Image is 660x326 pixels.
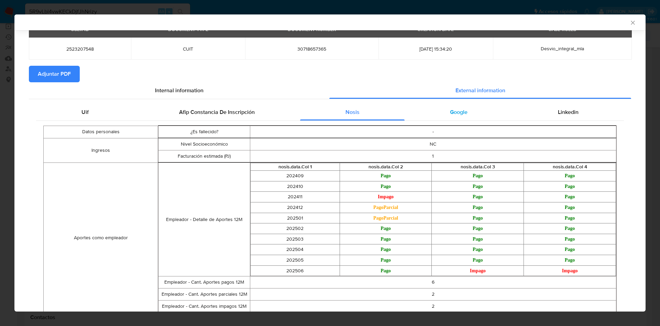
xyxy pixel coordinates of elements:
[158,288,250,301] td: Empleador - Cant. Aportes parciales 12M
[250,265,340,276] td: 202506
[432,255,524,265] td: Pago
[250,192,340,202] td: 202411
[340,171,432,181] td: Pago
[253,46,370,52] span: 30718657365
[524,163,616,171] th: nosis.data.Col 4
[340,255,432,265] td: Pago
[158,301,250,313] td: Empleador - Cant. Aportes impagos 12M
[250,150,616,162] td: 1
[432,181,524,192] td: Pago
[432,213,524,223] td: Pago
[340,181,432,192] td: Pago
[179,108,255,116] span: Afip Constancia De Inscripción
[340,234,432,244] td: Pago
[158,276,250,288] td: Empleador - Cant. Aportes pagos 12M
[250,202,340,213] td: 202412
[250,288,616,301] td: 2
[558,108,579,116] span: Linkedin
[340,265,432,276] td: Pago
[340,223,432,234] td: Pago
[158,162,250,276] td: Empleador - Detalle de Aportes 12M
[250,301,616,313] td: 2
[44,138,158,162] td: Ingresos
[250,126,616,138] td: -
[432,192,524,202] td: Pago
[250,181,340,192] td: 202410
[139,46,237,52] span: CUIT
[524,171,616,181] td: Pago
[155,86,203,94] span: Internal information
[250,163,340,171] th: nosis.data.Col 1
[340,163,432,171] th: nosis.data.Col 2
[250,213,340,223] td: 202501
[524,234,616,244] td: Pago
[524,181,616,192] td: Pago
[250,244,340,255] td: 202504
[524,202,616,213] td: Pago
[250,138,616,150] td: NC
[387,46,484,52] span: [DATE] 15:34:20
[340,244,432,255] td: Pago
[44,162,158,313] td: Aportes como empleador
[158,138,250,150] td: Nivel Socioeconómico
[81,108,89,116] span: Uif
[455,86,505,94] span: External information
[29,66,80,82] button: Adjuntar PDF
[340,192,432,202] td: Impago
[44,126,158,138] td: Datos personales
[345,108,360,116] span: Nosis
[432,163,524,171] th: nosis.data.Col 3
[250,223,340,234] td: 202502
[250,234,340,244] td: 202503
[450,108,467,116] span: Google
[250,276,616,288] td: 6
[524,213,616,223] td: Pago
[432,223,524,234] td: Pago
[250,255,340,265] td: 202505
[432,234,524,244] td: Pago
[340,213,432,223] td: PagoParcial
[432,265,524,276] td: Impago
[629,19,636,25] button: Cerrar ventana
[524,223,616,234] td: Pago
[158,126,250,138] td: ¿Es fallecido?
[36,104,624,120] div: Detailed external info
[14,14,646,312] div: closure-recommendation-modal
[432,244,524,255] td: Pago
[38,66,71,82] span: Adjuntar PDF
[37,46,123,52] span: 2523207548
[524,244,616,255] td: Pago
[158,150,250,162] td: Facturación estimada (PJ)
[524,255,616,265] td: Pago
[541,45,584,52] span: Desvio_integral_mla
[29,82,631,99] div: Detailed info
[250,171,340,181] td: 202409
[524,265,616,276] td: Impago
[340,202,432,213] td: PagoParcial
[524,192,616,202] td: Pago
[432,171,524,181] td: Pago
[432,202,524,213] td: Pago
